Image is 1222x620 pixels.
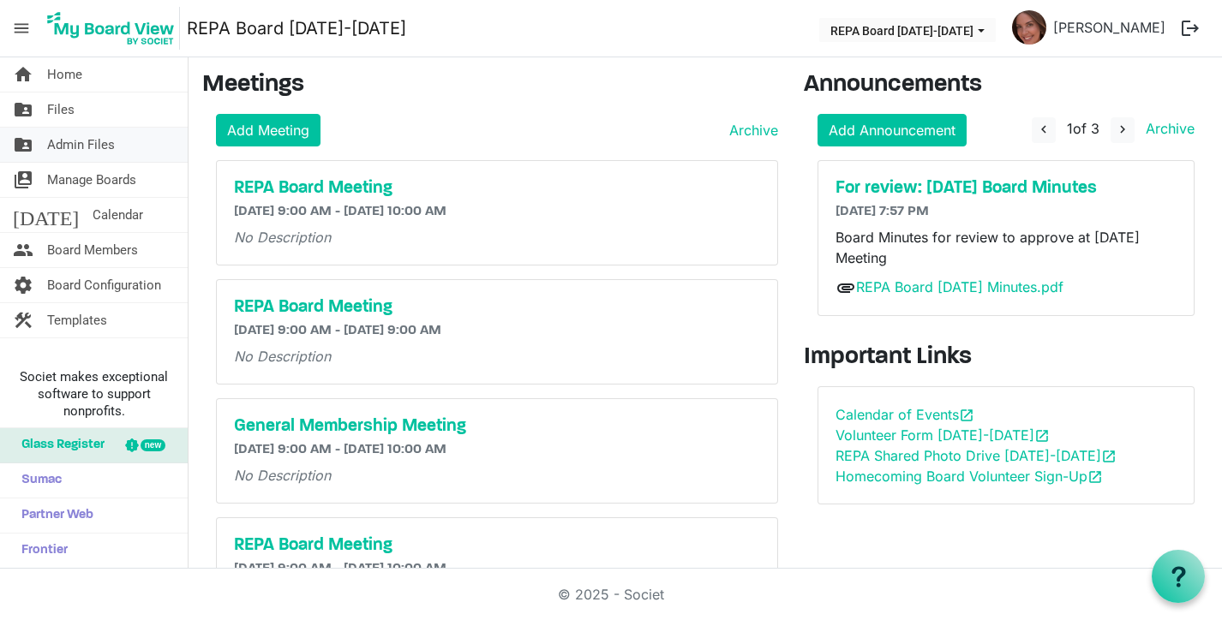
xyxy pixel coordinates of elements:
[1101,449,1117,464] span: open_in_new
[836,277,856,298] span: attachment
[1111,117,1135,143] button: navigate_next
[234,297,760,318] a: REPA Board Meeting
[13,92,33,127] span: folder_shared
[216,114,320,146] a: Add Meeting
[47,163,136,197] span: Manage Boards
[804,71,1208,100] h3: Announcements
[234,204,760,220] h6: [DATE] 9:00 AM - [DATE] 10:00 AM
[141,439,165,451] div: new
[13,268,33,302] span: settings
[1067,120,1099,137] span: of 3
[234,178,760,199] a: REPA Board Meeting
[13,57,33,92] span: home
[13,463,62,498] span: Sumac
[722,120,778,140] a: Archive
[13,534,68,568] span: Frontier
[42,7,180,50] img: My Board View Logo
[13,233,33,267] span: people
[234,442,760,458] h6: [DATE] 9:00 AM - [DATE] 10:00 AM
[5,12,38,45] span: menu
[13,428,105,462] span: Glass Register
[818,114,967,146] a: Add Announcement
[836,426,1050,444] a: Volunteer Form [DATE]-[DATE]open_in_new
[856,278,1063,295] a: REPA Board [DATE] Minutes.pdf
[47,233,138,267] span: Board Members
[804,343,1208,373] h3: Important Links
[47,92,75,127] span: Files
[1046,10,1172,45] a: [PERSON_NAME]
[1036,122,1051,137] span: navigate_before
[1032,117,1056,143] button: navigate_before
[1087,469,1103,485] span: open_in_new
[47,57,82,92] span: Home
[13,128,33,162] span: folder_shared
[13,198,79,232] span: [DATE]
[13,163,33,197] span: switch_account
[234,465,760,486] p: No Description
[187,11,406,45] a: REPA Board [DATE]-[DATE]
[1139,120,1195,137] a: Archive
[47,303,107,337] span: Templates
[47,128,115,162] span: Admin Files
[1034,428,1050,444] span: open_in_new
[47,268,161,302] span: Board Configuration
[234,535,760,556] a: REPA Board Meeting
[13,303,33,337] span: construction
[1067,120,1073,137] span: 1
[836,205,929,218] span: [DATE] 7:57 PM
[93,198,143,232] span: Calendar
[234,346,760,367] p: No Description
[1012,10,1046,45] img: aLB5LVcGR_PCCk3EizaQzfhNfgALuioOsRVbMr9Zq1CLdFVQUAcRzChDQbMFezouKt6echON3eNsO59P8s_Ojg_thumb.png
[558,586,664,603] a: © 2025 - Societ
[234,227,760,247] p: No Description
[1172,10,1208,46] button: logout
[836,227,1177,268] p: Board Minutes for review to approve at [DATE] Meeting
[836,447,1117,464] a: REPA Shared Photo Drive [DATE]-[DATE]open_in_new
[836,406,974,423] a: Calendar of Eventsopen_in_new
[234,561,760,577] h6: [DATE] 9:00 AM - [DATE] 10:00 AM
[8,368,180,420] span: Societ makes exceptional software to support nonprofits.
[202,71,778,100] h3: Meetings
[234,323,760,339] h6: [DATE] 9:00 AM - [DATE] 9:00 AM
[836,468,1103,485] a: Homecoming Board Volunteer Sign-Upopen_in_new
[1115,122,1130,137] span: navigate_next
[13,498,93,533] span: Partner Web
[42,7,187,50] a: My Board View Logo
[234,416,760,437] a: General Membership Meeting
[819,18,996,42] button: REPA Board 2025-2026 dropdownbutton
[836,178,1177,199] a: For review: [DATE] Board Minutes
[959,408,974,423] span: open_in_new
